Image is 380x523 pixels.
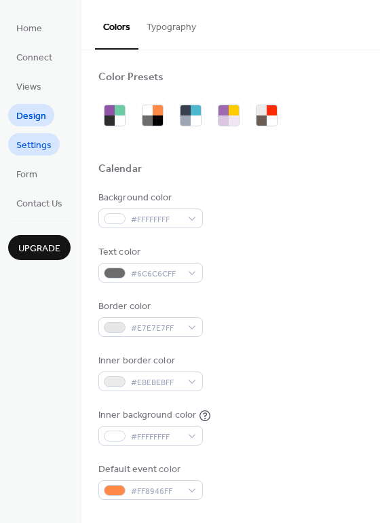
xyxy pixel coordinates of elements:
[98,300,200,314] div: Border color
[98,408,196,422] div: Inner background color
[8,75,50,97] a: Views
[16,139,52,153] span: Settings
[131,213,181,227] span: #FFFFFFFF
[8,16,50,39] a: Home
[16,109,46,124] span: Design
[8,104,54,126] a: Design
[8,162,45,185] a: Form
[131,430,181,444] span: #FFFFFFFF
[131,267,181,281] span: #6C6C6CFF
[8,192,71,214] a: Contact Us
[16,51,52,65] span: Connect
[98,191,200,205] div: Background color
[16,197,62,211] span: Contact Us
[98,71,164,85] div: Color Presets
[16,22,42,36] span: Home
[131,376,181,390] span: #EBEBEBFF
[16,80,41,94] span: Views
[98,354,200,368] div: Inner border color
[16,168,37,182] span: Form
[8,235,71,260] button: Upgrade
[98,463,200,477] div: Default event color
[18,242,60,256] span: Upgrade
[8,133,60,156] a: Settings
[98,245,200,259] div: Text color
[98,162,142,177] div: Calendar
[8,46,60,68] a: Connect
[131,484,181,499] span: #FF8946FF
[131,321,181,336] span: #E7E7E7FF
